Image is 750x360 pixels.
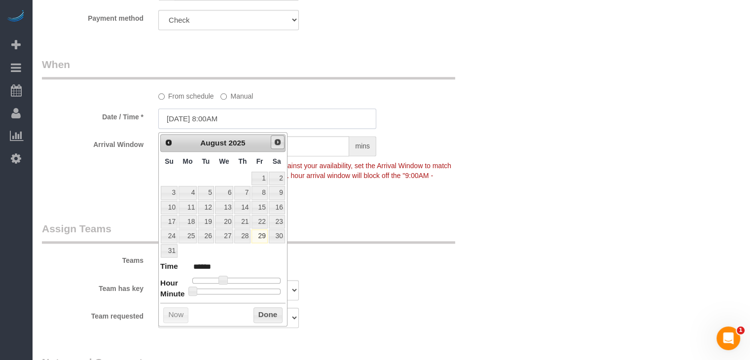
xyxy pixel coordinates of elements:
[251,215,267,228] a: 22
[238,157,247,165] span: Thursday
[269,215,285,228] a: 23
[161,215,178,228] a: 17
[158,108,376,129] input: MM/DD/YYYY HH:MM
[160,288,185,301] dt: Minute
[253,307,283,323] button: Done
[165,139,173,146] span: Prev
[200,139,226,147] span: August
[35,280,151,293] label: Team has key
[35,136,151,149] label: Arrival Window
[215,215,234,228] a: 20
[219,157,229,165] span: Wednesday
[42,57,455,79] legend: When
[220,88,253,101] label: Manual
[161,201,178,214] a: 10
[269,172,285,185] a: 2
[251,201,267,214] a: 15
[269,201,285,214] a: 16
[179,215,197,228] a: 18
[165,157,174,165] span: Sunday
[158,162,451,189] span: To make this booking count against your availability, set the Arrival Window to match a spot on y...
[161,229,178,243] a: 24
[163,307,188,323] button: Now
[215,201,234,214] a: 13
[251,172,267,185] a: 1
[215,229,234,243] a: 27
[42,221,455,244] legend: Assign Teams
[179,201,197,214] a: 11
[234,229,250,243] a: 28
[158,93,165,100] input: From schedule
[158,88,214,101] label: From schedule
[35,108,151,122] label: Date / Time *
[198,229,214,243] a: 26
[716,326,740,350] iframe: Intercom live chat
[220,93,227,100] input: Manual
[179,229,197,243] a: 25
[234,215,250,228] a: 21
[179,186,197,199] a: 4
[198,201,214,214] a: 12
[215,186,234,199] a: 6
[274,138,282,146] span: Next
[161,244,178,257] a: 31
[256,157,263,165] span: Friday
[737,326,745,334] span: 1
[273,157,281,165] span: Saturday
[251,186,267,199] a: 8
[349,136,376,156] span: mins
[271,135,285,149] a: Next
[269,229,285,243] a: 30
[162,136,176,149] a: Prev
[234,186,250,199] a: 7
[35,10,151,23] label: Payment method
[234,201,250,214] a: 14
[251,229,267,243] a: 29
[35,308,151,321] label: Team requested
[228,139,245,147] span: 2025
[202,157,210,165] span: Tuesday
[160,278,178,290] dt: Hour
[161,186,178,199] a: 3
[269,186,285,199] a: 9
[183,157,193,165] span: Monday
[198,215,214,228] a: 19
[6,10,26,24] img: Automaid Logo
[35,252,151,265] label: Teams
[160,261,178,273] dt: Time
[198,186,214,199] a: 5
